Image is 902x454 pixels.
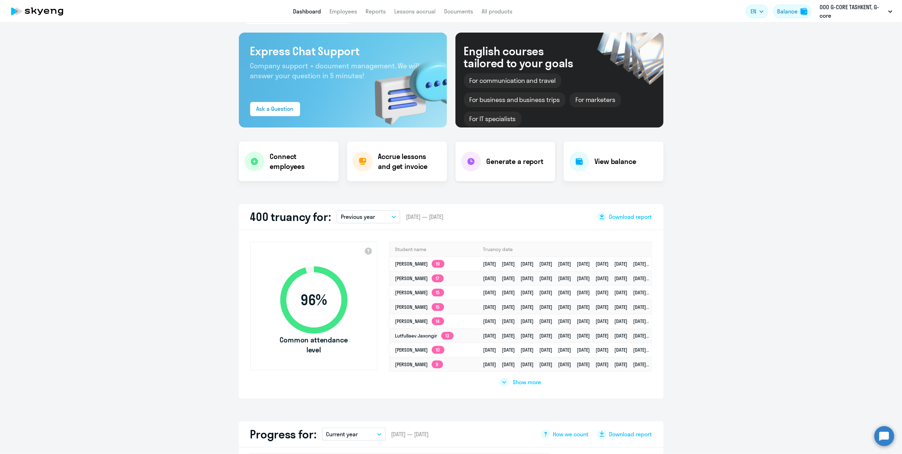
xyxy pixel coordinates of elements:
a: [PERSON_NAME]14 [395,318,444,324]
span: [DATE] — [DATE] [391,430,429,438]
app-skyeng-badge: 19 [432,260,444,268]
a: [DATE][DATE][DATE][DATE][DATE][DATE][DATE][DATE][DATE][DATE][DATE][DATE][DATE][DATE][DATE] [483,304,764,310]
span: 96 % [273,291,355,308]
th: Truancy date [477,242,651,257]
span: EN [751,7,756,16]
div: English courses tailored to your goals [464,45,585,69]
a: [DATE][DATE][DATE][DATE][DATE][DATE][DATE][DATE][DATE] [483,361,652,368]
div: For communication and travel [464,73,562,88]
button: Previous year [337,210,400,223]
app-skyeng-badge: 15 [432,289,444,296]
span: Download report [609,430,652,438]
app-skyeng-badge: 17 [432,274,444,282]
h4: View balance [595,157,636,166]
img: bg-img [364,48,447,127]
a: [PERSON_NAME]15 [395,304,444,310]
button: Current year [322,427,386,441]
a: [PERSON_NAME]19 [395,261,444,267]
a: [DATE][DATE][DATE][DATE][DATE][DATE][DATE][DATE][DATE][DATE][DATE][DATE][DATE][DATE][DATE][DATE][... [483,275,802,282]
h2: Progress for: [250,427,316,441]
span: Common attendance level [273,335,355,355]
a: All products [482,8,512,15]
button: Ask a Question [250,102,300,116]
div: For IT specialists [464,112,522,126]
a: [DATE][DATE][DATE][DATE][DATE][DATE][DATE][DATE][DATE][DATE][DATE][DATE][DATE] [483,333,727,339]
a: Employees [329,8,357,15]
button: Balancebalance [773,4,812,18]
div: For business and business trips [464,92,565,107]
h3: Express Chat Support [250,44,436,58]
a: Reports [366,8,386,15]
app-skyeng-badge: 10 [432,346,444,354]
button: ООО G-CORE TASHKENT, G-core [816,3,896,20]
a: [DATE][DATE][DATE][DATE][DATE][DATE][DATE][DATE][DATE][DATE][DATE][DATE][DATE][DATE][DATE] [483,289,764,296]
div: Balance [777,7,798,16]
h4: Accrue lessons and get invoice [378,152,440,171]
span: Download report [609,213,652,221]
span: [DATE] — [DATE] [406,213,443,221]
a: [PERSON_NAME]17 [395,275,444,282]
h2: 400 truancy for: [250,210,331,224]
a: Documents [444,8,473,15]
span: How we count [553,430,589,438]
button: EN [746,4,769,18]
span: Company support + document management. We will answer your question in 5 minutes! [250,61,420,80]
h4: Connect employees [270,152,333,171]
a: Dashboard [293,8,321,15]
p: Previous year [341,212,375,221]
p: ООО G-CORE TASHKENT, G-core [820,3,885,20]
span: Show more [513,378,541,386]
a: [PERSON_NAME]15 [395,289,444,296]
app-skyeng-badge: 9 [432,361,443,368]
a: [DATE][DATE][DATE][DATE][DATE][DATE][DATE][DATE][DATE][DATE][DATE][DATE][DATE][DATE][DATE][DATE][... [483,261,839,267]
a: [PERSON_NAME]10 [395,347,444,353]
app-skyeng-badge: 13 [441,332,454,340]
div: Ask a Question [257,104,294,113]
a: Lessons accrual [394,8,436,15]
a: [DATE][DATE][DATE][DATE][DATE][DATE][DATE][DATE][DATE][DATE] [483,347,671,353]
div: For marketers [570,92,621,107]
h4: Generate a report [487,157,544,166]
app-skyeng-badge: 14 [432,317,444,325]
a: [PERSON_NAME]9 [395,361,443,368]
app-skyeng-badge: 15 [432,303,444,311]
a: Lutfullaev Jaxongir13 [395,333,454,339]
a: [DATE][DATE][DATE][DATE][DATE][DATE][DATE][DATE][DATE][DATE][DATE][DATE][DATE][DATE] [483,318,746,324]
img: balance [800,8,808,15]
p: Current year [326,430,358,438]
th: Student name [390,242,477,257]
